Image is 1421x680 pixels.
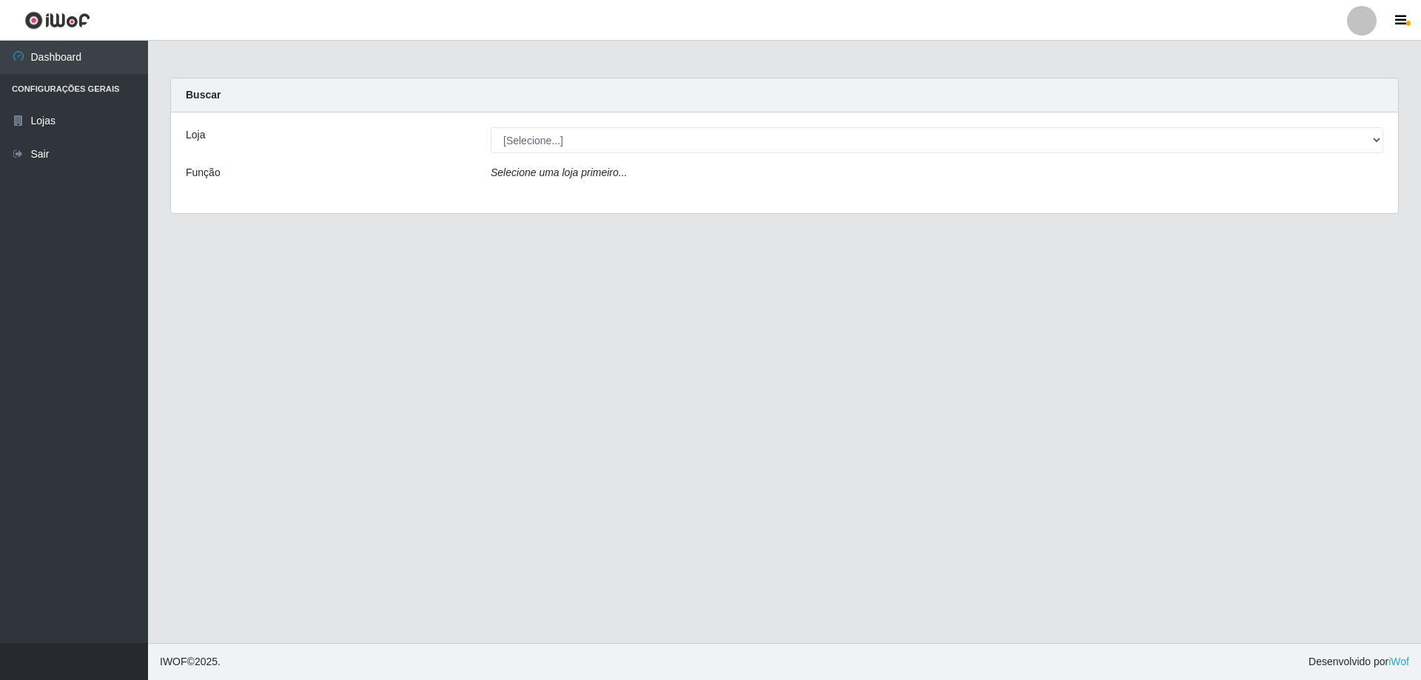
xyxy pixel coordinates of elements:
i: Selecione uma loja primeiro... [491,166,627,178]
a: iWof [1388,656,1409,667]
span: IWOF [160,656,187,667]
span: © 2025 . [160,654,221,670]
strong: Buscar [186,89,221,101]
span: Desenvolvido por [1309,654,1409,670]
img: CoreUI Logo [24,11,90,30]
label: Função [186,165,221,181]
label: Loja [186,127,205,143]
